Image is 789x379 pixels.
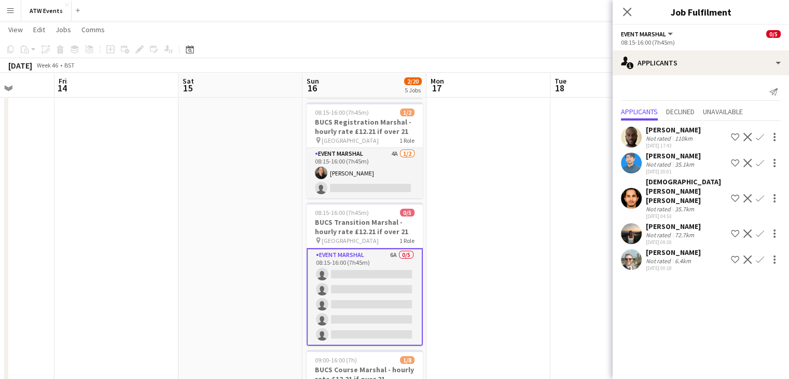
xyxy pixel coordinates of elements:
span: Sat [183,76,194,86]
span: 16 [305,82,319,94]
div: 5 Jobs [405,86,421,94]
span: 15 [181,82,194,94]
span: Edit [33,25,45,34]
div: 08:15-16:00 (7h45m) [621,38,781,46]
span: 17 [429,82,444,94]
h3: Job Fulfilment [613,5,789,19]
div: [DEMOGRAPHIC_DATA][PERSON_NAME] [PERSON_NAME] [646,177,727,205]
span: 18 [553,82,566,94]
app-card-role: Event Marshal4A1/208:15-16:00 (7h45m)[PERSON_NAME] [307,148,423,198]
div: 35.1km [673,160,696,168]
app-job-card: 08:15-16:00 (7h45m)0/5BUCS Transition Marshal - hourly rate £12.21 if over 21 [GEOGRAPHIC_DATA]1 ... [307,202,423,346]
span: Comms [81,25,105,34]
span: Fri [59,76,67,86]
div: 35.7km [673,205,696,213]
span: 0/5 [400,209,414,216]
span: 2/20 [404,77,422,85]
div: Not rated [646,160,673,168]
div: Not rated [646,205,673,213]
div: [PERSON_NAME] [646,248,701,257]
h3: BUCS Registration Marshal - hourly rate £12.21 if over 21 [307,117,423,136]
div: BST [64,61,75,69]
span: [GEOGRAPHIC_DATA] [322,137,379,144]
div: 6.4km [673,257,693,265]
span: Declined [666,108,695,115]
div: Not rated [646,231,673,239]
span: [GEOGRAPHIC_DATA] [322,237,379,245]
div: Not rated [646,257,673,265]
app-card-role: Event Marshal6A0/508:15-16:00 (7h45m) [307,248,423,346]
span: Sun [307,76,319,86]
span: Unavailable [703,108,743,115]
span: 1 Role [399,137,414,144]
span: Event Marshal [621,30,666,38]
div: Not rated [646,134,673,142]
app-job-card: 08:15-16:00 (7h45m)1/2BUCS Registration Marshal - hourly rate £12.21 if over 21 [GEOGRAPHIC_DATA]... [307,102,423,198]
span: Mon [431,76,444,86]
div: [DATE] 20:01 [646,168,701,175]
div: 110km [673,134,695,142]
div: Applicants [613,50,789,75]
h3: BUCS Transition Marshal - hourly rate £12.21 if over 21 [307,218,423,236]
div: 72.7km [673,231,696,239]
span: 1 Role [399,237,414,245]
span: 08:15-16:00 (7h45m) [315,109,369,116]
div: [PERSON_NAME] [646,222,701,231]
div: [DATE] 04:53 [646,213,727,220]
div: [DATE] 17:43 [646,142,701,149]
a: View [4,23,27,36]
span: Week 46 [34,61,60,69]
button: ATW Events [21,1,72,21]
span: Applicants [621,108,658,115]
div: [PERSON_NAME] [646,125,701,134]
div: [DATE] 09:30 [646,239,701,246]
span: 0/5 [766,30,781,38]
a: Comms [77,23,109,36]
div: [PERSON_NAME] [646,151,701,160]
span: 1/2 [400,109,414,116]
span: 09:00-16:00 (7h) [315,356,357,364]
span: 1/8 [400,356,414,364]
span: Tue [555,76,566,86]
div: [DATE] 00:18 [646,265,701,272]
span: 14 [57,82,67,94]
span: Jobs [56,25,71,34]
span: View [8,25,23,34]
div: [DATE] [8,60,32,71]
a: Jobs [51,23,75,36]
a: Edit [29,23,49,36]
button: Event Marshal [621,30,674,38]
span: 08:15-16:00 (7h45m) [315,209,369,216]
